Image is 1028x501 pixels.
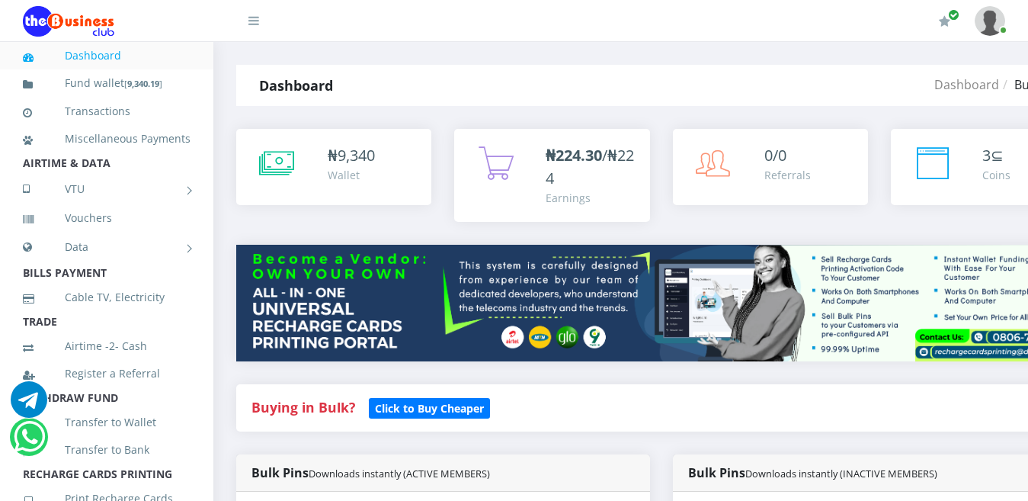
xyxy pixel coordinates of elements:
[23,432,191,467] a: Transfer to Bank
[328,167,375,183] div: Wallet
[982,145,991,165] span: 3
[23,170,191,208] a: VTU
[939,15,950,27] i: Renew/Upgrade Subscription
[934,76,999,93] a: Dashboard
[23,121,191,156] a: Miscellaneous Payments
[369,398,490,416] a: Click to Buy Cheaper
[23,6,114,37] img: Logo
[11,393,47,418] a: Chat for support
[251,464,490,481] strong: Bulk Pins
[948,9,959,21] span: Renew/Upgrade Subscription
[23,201,191,236] a: Vouchers
[23,94,191,129] a: Transactions
[764,167,811,183] div: Referrals
[23,356,191,391] a: Register a Referral
[124,78,162,89] small: [ ]
[975,6,1005,36] img: User
[251,398,355,416] strong: Buying in Bulk?
[23,280,191,315] a: Cable TV, Electricity
[309,467,490,480] small: Downloads instantly (ACTIVE MEMBERS)
[982,167,1010,183] div: Coins
[673,129,868,205] a: 0/0 Referrals
[982,144,1010,167] div: ⊆
[23,329,191,364] a: Airtime -2- Cash
[328,144,375,167] div: ₦
[745,467,937,480] small: Downloads instantly (INACTIVE MEMBERS)
[688,464,937,481] strong: Bulk Pins
[338,145,375,165] span: 9,340
[375,401,484,416] b: Click to Buy Cheaper
[546,145,602,165] b: ₦224.30
[23,38,191,73] a: Dashboard
[23,405,191,440] a: Transfer to Wallet
[236,129,431,205] a: ₦9,340 Wallet
[454,129,649,222] a: ₦224.30/₦224 Earnings
[23,228,191,266] a: Data
[127,78,159,89] b: 9,340.19
[546,145,634,188] span: /₦224
[764,145,786,165] span: 0/0
[23,66,191,101] a: Fund wallet[9,340.19]
[259,76,333,95] strong: Dashboard
[14,430,45,455] a: Chat for support
[546,190,634,206] div: Earnings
